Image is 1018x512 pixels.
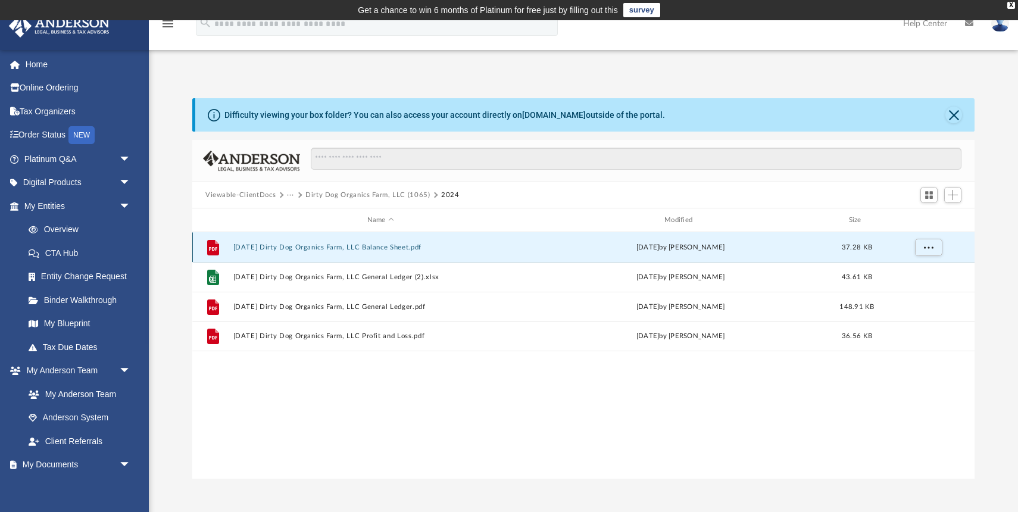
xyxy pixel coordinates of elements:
div: Name [233,215,528,226]
a: My Documentsarrow_drop_down [8,453,143,477]
button: ··· [287,190,295,201]
button: Switch to Grid View [920,187,938,204]
a: Binder Walkthrough [17,288,149,312]
button: 2024 [441,190,460,201]
div: id [198,215,227,226]
span: arrow_drop_down [119,453,143,477]
button: Dirty Dog Organics Farm, LLC (1065) [305,190,430,201]
span: arrow_drop_down [119,194,143,218]
span: 37.28 KB [842,244,872,251]
div: NEW [68,126,95,144]
a: Anderson System [17,406,143,430]
a: Tax Organizers [8,99,149,123]
a: CTA Hub [17,241,149,265]
button: [DATE] Dirty Dog Organics Farm, LLC General Ledger (2).xlsx [233,273,528,281]
button: More options [915,239,942,257]
a: survey [623,3,660,17]
a: [DOMAIN_NAME] [522,110,586,120]
a: Online Ordering [8,76,149,100]
span: 43.61 KB [842,274,872,280]
div: Modified [533,215,828,226]
div: [DATE] by [PERSON_NAME] [533,302,828,313]
input: Search files and folders [311,148,961,170]
div: [DATE] by [PERSON_NAME] [533,272,828,283]
img: User Pic [991,15,1009,32]
div: [DATE] by [PERSON_NAME] [533,331,828,342]
div: Get a chance to win 6 months of Platinum for free just by filling out this [358,3,618,17]
img: Anderson Advisors Platinum Portal [5,14,113,38]
span: arrow_drop_down [119,147,143,171]
a: My Anderson Team [17,382,137,406]
span: arrow_drop_down [119,359,143,383]
div: grid [192,232,975,479]
div: id [886,215,969,226]
button: Add [944,187,962,204]
div: Size [833,215,881,226]
i: menu [161,17,175,31]
i: search [199,16,212,29]
span: 36.56 KB [842,333,872,339]
button: Close [945,107,962,123]
button: [DATE] Dirty Dog Organics Farm, LLC Balance Sheet.pdf [233,243,528,251]
span: arrow_drop_down [119,171,143,195]
button: [DATE] Dirty Dog Organics Farm, LLC Profit and Loss.pdf [233,332,528,340]
a: Digital Productsarrow_drop_down [8,171,149,195]
a: Client Referrals [17,429,143,453]
a: My Anderson Teamarrow_drop_down [8,359,143,383]
span: 148.91 KB [839,304,874,310]
a: Tax Due Dates [17,335,149,359]
a: Entity Change Request [17,265,149,289]
button: [DATE] Dirty Dog Organics Farm, LLC General Ledger.pdf [233,303,528,311]
a: Overview [17,218,149,242]
a: Platinum Q&Aarrow_drop_down [8,147,149,171]
a: menu [161,23,175,31]
a: Order StatusNEW [8,123,149,148]
a: Home [8,52,149,76]
a: My Blueprint [17,312,143,336]
div: close [1007,2,1015,9]
div: Difficulty viewing your box folder? You can also access your account directly on outside of the p... [224,109,665,121]
div: [DATE] by [PERSON_NAME] [533,242,828,253]
a: My Entitiesarrow_drop_down [8,194,149,218]
button: Viewable-ClientDocs [205,190,276,201]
